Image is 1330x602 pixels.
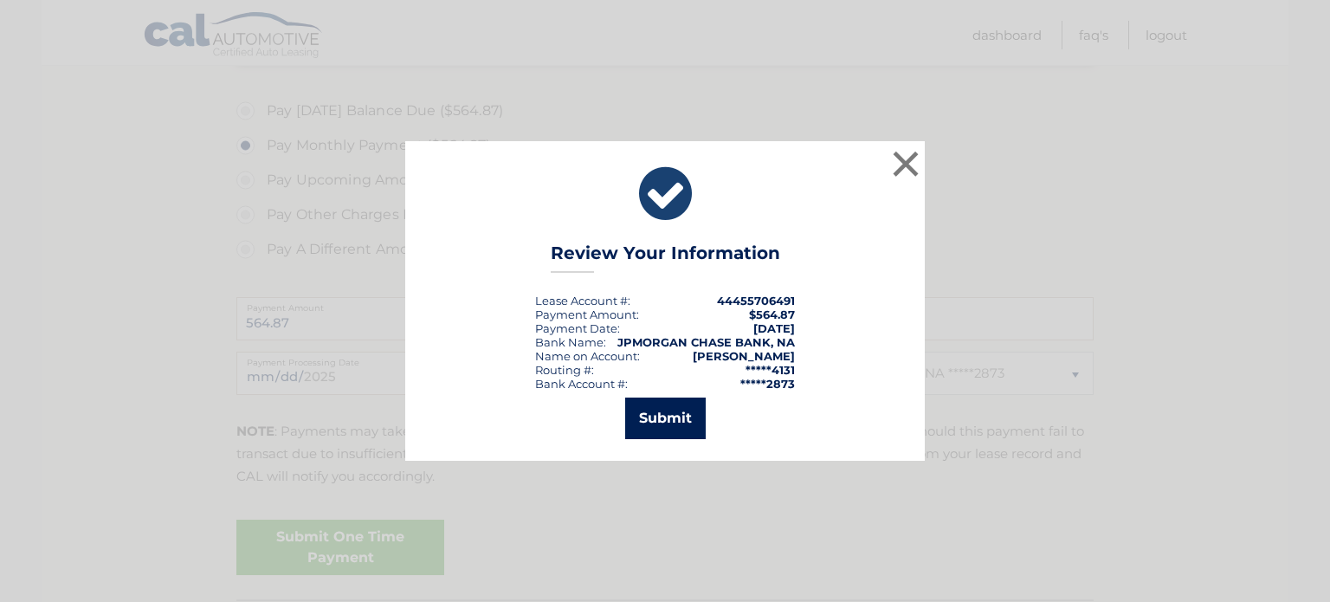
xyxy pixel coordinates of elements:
div: Bank Account #: [535,377,628,391]
strong: [PERSON_NAME] [693,349,795,363]
div: : [535,321,620,335]
span: $564.87 [749,307,795,321]
span: Payment Date [535,321,617,335]
span: [DATE] [753,321,795,335]
strong: JPMORGAN CHASE BANK, NA [617,335,795,349]
h3: Review Your Information [551,243,780,273]
div: Routing #: [535,363,594,377]
button: Submit [625,398,706,439]
div: Lease Account #: [535,294,630,307]
div: Name on Account: [535,349,640,363]
button: × [888,146,923,181]
strong: 44455706491 [717,294,795,307]
div: Payment Amount: [535,307,639,321]
div: Bank Name: [535,335,606,349]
